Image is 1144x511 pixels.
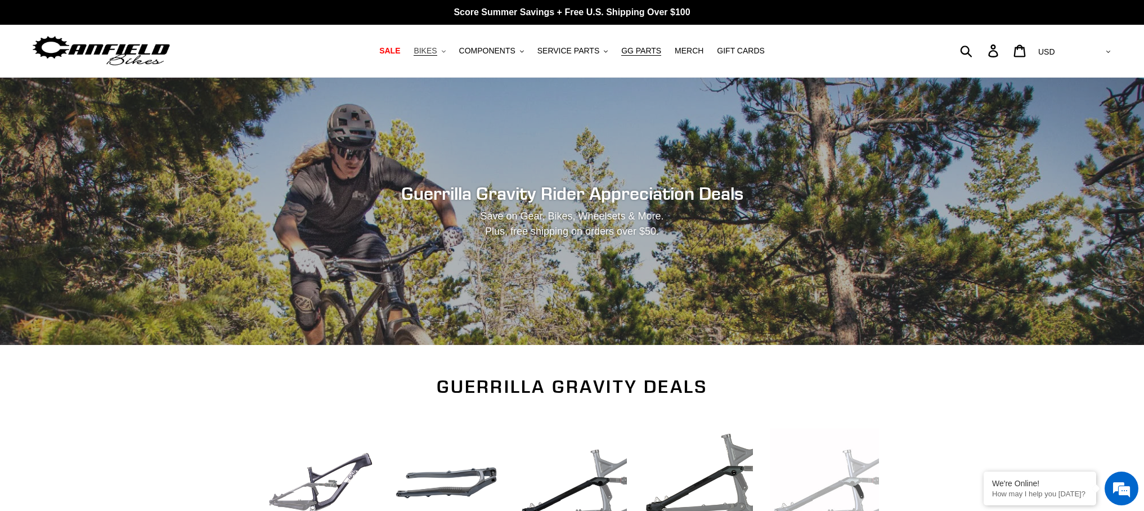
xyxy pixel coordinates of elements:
a: GG PARTS [616,43,667,59]
textarea: Type your message and hit 'Enter' [6,307,214,347]
span: SERVICE PARTS [537,46,599,56]
div: We're Online! [992,479,1088,488]
a: GIFT CARDS [711,43,770,59]
a: MERCH [669,43,709,59]
span: MERCH [675,46,703,56]
span: GG PARTS [621,46,661,56]
span: We're online! [65,142,155,255]
div: Chat with us now [75,63,206,78]
h2: Guerrilla Gravity Rider Appreciation Deals [266,183,879,204]
p: How may I help you today? [992,490,1088,498]
span: SALE [379,46,400,56]
div: Navigation go back [12,62,29,79]
span: GIFT CARDS [717,46,765,56]
p: Save on Gear, Bikes, Wheelsets & More. Plus, free shipping on orders over $50. [342,209,802,239]
button: BIKES [408,43,451,59]
span: BIKES [414,46,437,56]
span: COMPONENTS [459,46,515,56]
img: Canfield Bikes [31,33,172,69]
img: d_696896380_company_1647369064580_696896380 [36,56,64,84]
button: COMPONENTS [454,43,530,59]
div: Minimize live chat window [185,6,212,33]
input: Search [966,38,995,63]
button: SERVICE PARTS [532,43,613,59]
h2: Guerrilla Gravity Deals [266,376,879,397]
a: SALE [374,43,406,59]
